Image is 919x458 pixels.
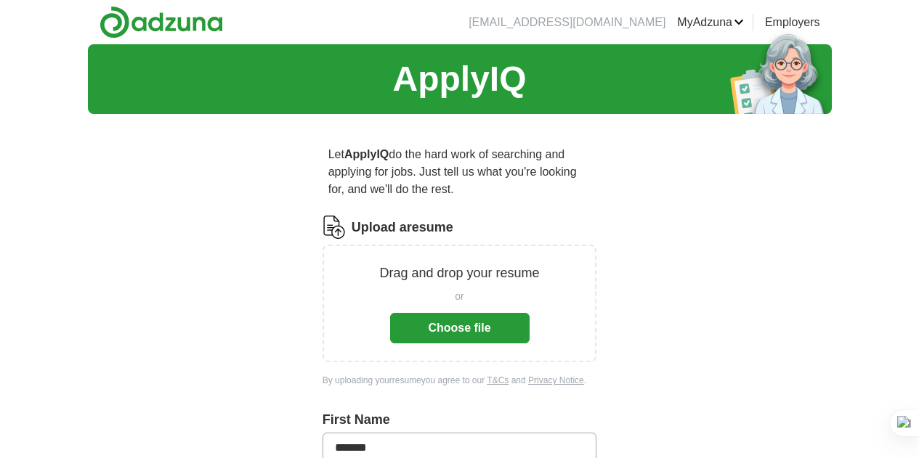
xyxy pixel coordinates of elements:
[344,148,389,160] strong: ApplyIQ
[390,313,530,343] button: Choose file
[487,375,509,385] a: T&Cs
[765,14,820,31] a: Employers
[528,375,584,385] a: Privacy Notice
[379,263,539,283] p: Drag and drop your resume
[469,14,665,31] li: [EMAIL_ADDRESS][DOMAIN_NAME]
[100,6,223,38] img: Adzuna logo
[677,14,744,31] a: MyAdzuna
[455,289,463,304] span: or
[392,53,526,105] h1: ApplyIQ
[323,140,597,204] p: Let do the hard work of searching and applying for jobs. Just tell us what you're looking for, an...
[323,410,597,430] label: First Name
[323,374,597,387] div: By uploading your resume you agree to our and .
[352,218,453,237] label: Upload a resume
[323,216,346,239] img: CV Icon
